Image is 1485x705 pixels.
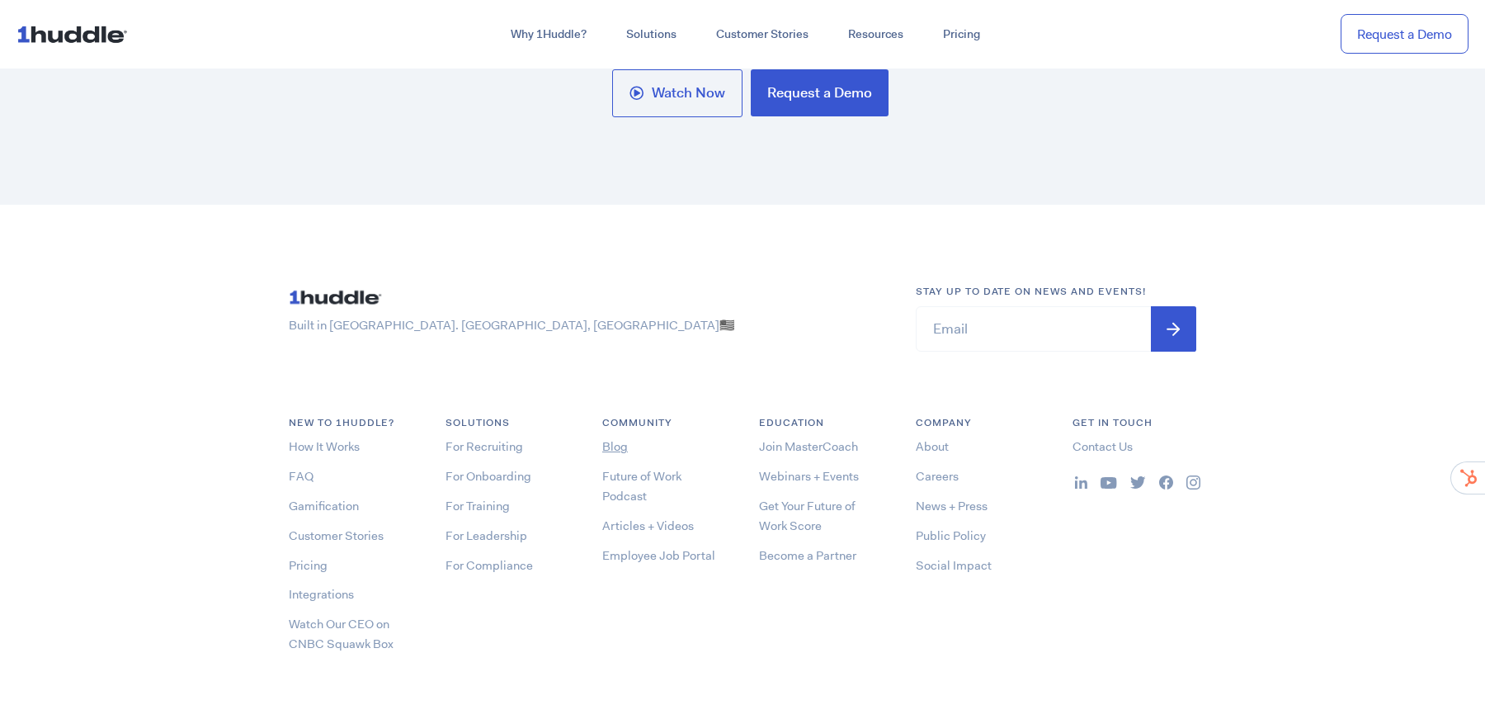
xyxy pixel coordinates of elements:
h6: Get in Touch [1072,415,1196,431]
a: Join MasterCoach [759,438,858,455]
img: ... [1130,476,1146,489]
a: Contact Us [1072,438,1133,455]
span: Watch Now [652,86,725,101]
a: About [916,438,949,455]
a: Why 1Huddle? [491,20,606,50]
a: News + Press [916,498,988,514]
a: Pricing [923,20,1000,50]
a: Resources [828,20,923,50]
a: Webinars + Events [759,468,859,485]
a: Integrations [289,586,354,603]
img: ... [1186,476,1200,490]
a: Blog [602,438,628,455]
a: How It Works [289,438,360,455]
a: For Leadership [445,528,527,544]
h6: COMPANY [916,415,1039,431]
a: Employee Job Portal [602,547,715,564]
a: Gamification [289,498,359,514]
img: ... [1159,476,1173,490]
h6: Stay up to date on news and events! [916,284,1196,300]
span: Request a Demo [767,86,872,100]
a: Request a Demo [1341,14,1468,54]
a: Request a Demo [751,69,889,116]
a: Get Your Future of Work Score [759,498,856,534]
a: Customer Stories [696,20,828,50]
a: Pricing [289,557,328,574]
h6: Solutions [445,415,569,431]
a: Watch Our CEO on CNBC Squawk Box [289,616,394,652]
a: For Training [445,498,510,514]
a: Become a Partner [759,547,856,564]
h6: NEW TO 1HUDDLE? [289,415,412,431]
img: ... [1075,476,1087,489]
a: Future of Work Podcast [602,468,681,504]
input: Email [916,306,1196,352]
a: For Compliance [445,557,533,574]
a: Articles + Videos [602,518,694,534]
img: ... [1101,477,1117,489]
a: Watch Now [612,69,742,117]
img: ... [16,18,134,50]
a: Customer Stories [289,528,384,544]
h6: Education [759,415,883,431]
a: For Onboarding [445,468,531,485]
p: Built in [GEOGRAPHIC_DATA]. [GEOGRAPHIC_DATA], [GEOGRAPHIC_DATA] [289,317,883,334]
a: Social Impact [916,557,992,574]
a: Public Policy [916,528,986,544]
a: Careers [916,468,959,485]
a: Solutions [606,20,696,50]
span: 🇺🇸 [719,317,735,334]
input: Submit [1151,306,1196,352]
img: ... [289,284,388,310]
h6: COMMUNITY [602,415,726,431]
a: For Recruiting [445,438,523,455]
a: FAQ [289,468,313,485]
